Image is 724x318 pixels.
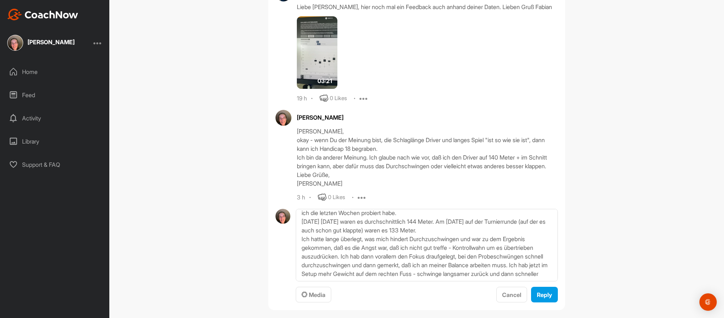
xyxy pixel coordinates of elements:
[297,16,337,89] img: media
[297,3,558,11] div: Liebe [PERSON_NAME], hier noch mal ein Feedback auch anhand deiner Daten. Lieben Gruß Fabian
[297,127,558,188] div: [PERSON_NAME], okay - wenn Du der Meinung bist, die Schlaglänge Driver und langes Spiel "ist so w...
[7,35,23,51] img: square_21a8955c46f6345e79b892bb0d440da5.jpg
[4,156,106,174] div: Support & FAQ
[297,113,558,122] div: [PERSON_NAME]
[28,39,75,45] div: [PERSON_NAME]
[531,287,558,302] button: Reply
[537,291,552,298] span: Reply
[275,209,290,224] img: avatar
[296,209,558,281] textarea: P.S. Und noch ein Nachklapp nach der morgendlichen 9-Loch-Runde: Es scheint zu klappen, was ich d...
[297,95,307,102] div: 19 h
[4,109,106,127] div: Activity
[302,291,325,298] span: Media
[297,194,305,201] div: 3 h
[296,287,331,302] button: Media
[496,287,527,302] button: Cancel
[7,9,78,20] img: CoachNow
[502,291,521,298] span: Cancel
[4,63,106,81] div: Home
[317,77,332,85] span: 03:21
[699,293,717,311] div: Open Intercom Messenger
[4,86,106,104] div: Feed
[275,110,291,126] img: avatar
[330,94,347,103] div: 0 Likes
[4,132,106,150] div: Library
[328,193,345,202] div: 0 Likes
